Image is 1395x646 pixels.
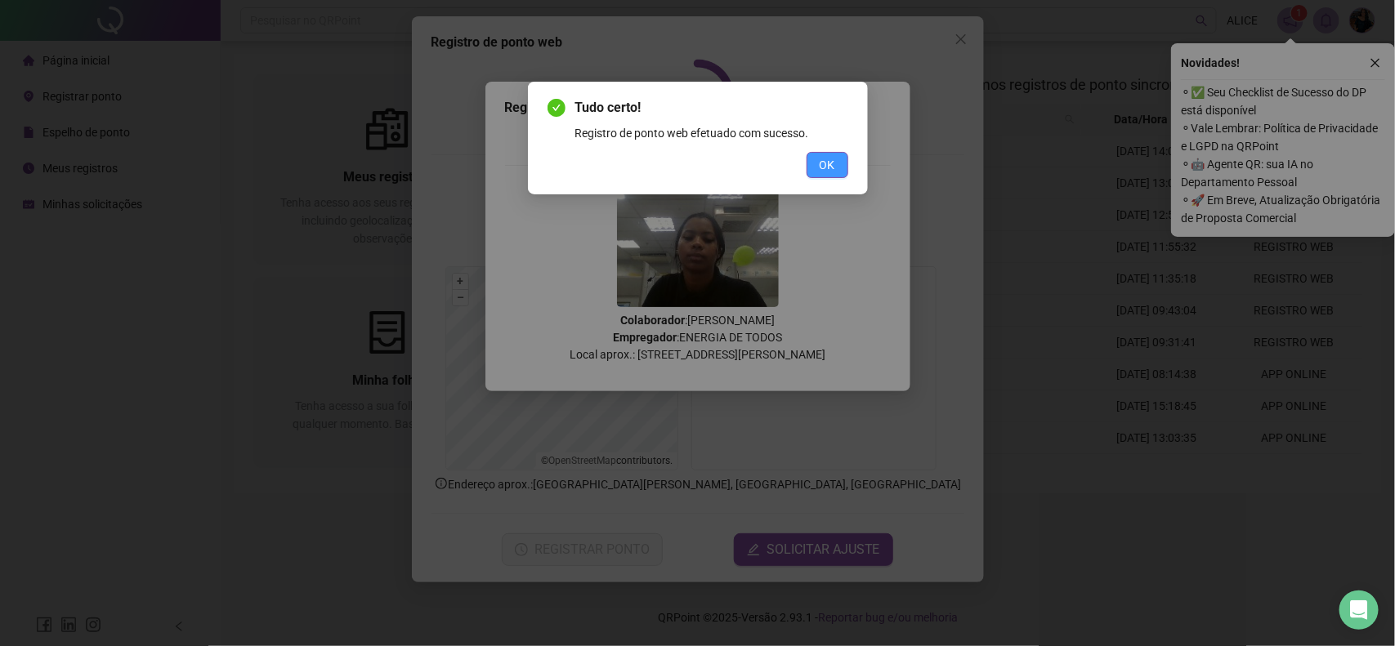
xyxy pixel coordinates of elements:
[548,99,566,117] span: check-circle
[807,152,848,178] button: OK
[1339,590,1379,630] div: Open Intercom Messenger
[575,98,848,118] span: Tudo certo!
[820,156,835,174] span: OK
[575,124,848,142] div: Registro de ponto web efetuado com sucesso.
